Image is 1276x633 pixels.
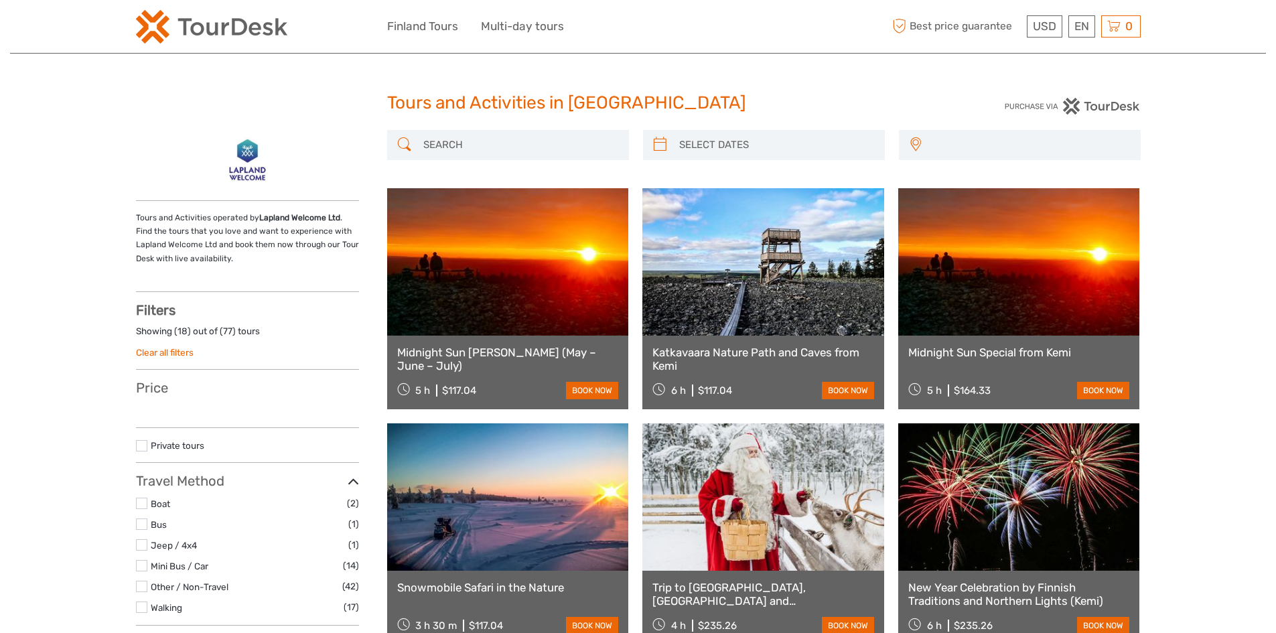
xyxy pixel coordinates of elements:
[208,130,285,190] img: 38034-1_logo_thumbnail.jpg
[151,602,182,613] a: Walking
[136,10,287,44] img: 2254-3441b4b5-4e5f-4d00-b396-31f1d84a6ebf_logo_small.png
[927,620,942,632] span: 6 h
[344,600,359,615] span: (17)
[259,213,340,222] strong: Lapland Welcome Ltd
[151,440,204,451] a: Private tours
[1123,19,1135,33] span: 0
[652,581,874,608] a: Trip to [GEOGRAPHIC_DATA], [GEOGRAPHIC_DATA] and [GEOGRAPHIC_DATA]
[387,92,890,114] h1: Tours and Activities in [GEOGRAPHIC_DATA]
[954,384,991,397] div: $164.33
[1004,98,1140,115] img: PurchaseViaTourDesk.png
[136,211,359,266] p: Tours and Activities operated by . Find the tours that you love and want to experience with Lapla...
[890,15,1023,38] span: Best price guarantee
[387,17,458,36] a: Finland Tours
[136,325,359,346] div: Showing ( ) out of ( ) tours
[698,620,737,632] div: $235.26
[348,516,359,532] span: (1)
[652,346,874,373] a: Katkavaara Nature Path and Caves from Kemi
[415,620,457,632] span: 3 h 30 m
[1077,382,1129,399] a: book now
[822,382,874,399] a: book now
[1033,19,1056,33] span: USD
[954,620,993,632] div: $235.26
[1068,15,1095,38] div: EN
[343,558,359,573] span: (14)
[136,302,175,318] strong: Filters
[671,620,686,632] span: 4 h
[442,384,476,397] div: $117.04
[674,133,878,157] input: SELECT DATES
[415,384,430,397] span: 5 h
[151,519,167,530] a: Bus
[151,581,228,592] a: Other / Non-Travel
[481,17,564,36] a: Multi-day tours
[397,581,619,594] a: Snowmobile Safari in the Nature
[397,346,619,373] a: Midnight Sun [PERSON_NAME] (May – June – July)
[469,620,503,632] div: $117.04
[418,133,622,157] input: SEARCH
[908,581,1130,608] a: New Year Celebration by Finnish Traditions and Northern Lights (Kemi)
[566,382,618,399] a: book now
[151,498,170,509] a: Boat
[151,561,208,571] a: Mini Bus / Car
[671,384,686,397] span: 6 h
[136,380,359,396] h3: Price
[348,537,359,553] span: (1)
[178,325,188,338] label: 18
[347,496,359,511] span: (2)
[698,384,732,397] div: $117.04
[136,473,359,489] h3: Travel Method
[136,347,194,358] a: Clear all filters
[908,346,1130,359] a: Midnight Sun Special from Kemi
[223,325,232,338] label: 77
[342,579,359,594] span: (42)
[151,540,197,551] a: Jeep / 4x4
[927,384,942,397] span: 5 h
